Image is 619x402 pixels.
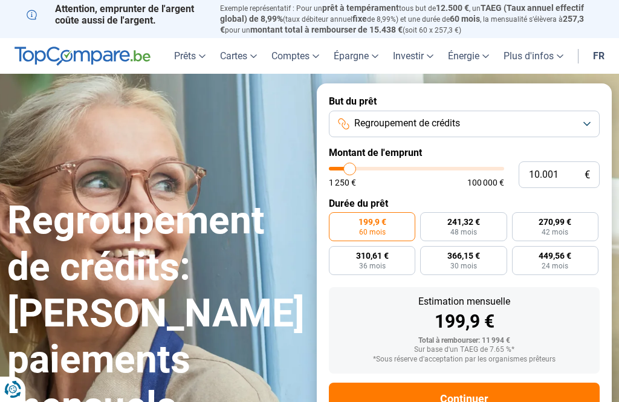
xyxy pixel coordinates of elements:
span: 24 mois [542,262,568,270]
span: 60 mois [450,14,480,24]
span: 60 mois [359,229,386,236]
span: 257,3 € [220,14,584,34]
div: 199,9 € [339,313,590,331]
a: Cartes [213,38,264,74]
span: 270,99 € [539,218,571,226]
label: Durée du prêt [329,198,600,209]
span: 366,15 € [447,251,480,260]
label: Montant de l'emprunt [329,147,600,158]
span: fixe [352,14,367,24]
span: 310,61 € [356,251,389,260]
span: prêt à tempérament [322,3,399,13]
div: Sur base d'un TAEG de 7.65 %* [339,346,590,354]
span: montant total à rembourser de 15.438 € [250,25,403,34]
span: € [585,170,590,180]
a: Comptes [264,38,326,74]
span: 48 mois [450,229,477,236]
a: fr [586,38,612,74]
span: 241,32 € [447,218,480,226]
span: 100 000 € [467,178,504,187]
span: 1 250 € [329,178,356,187]
img: TopCompare [15,47,151,66]
p: Exemple représentatif : Pour un tous but de , un (taux débiteur annuel de 8,99%) et une durée de ... [220,3,592,35]
a: Plus d'infos [496,38,571,74]
a: Énergie [441,38,496,74]
a: Prêts [167,38,213,74]
span: 42 mois [542,229,568,236]
p: Attention, emprunter de l'argent coûte aussi de l'argent. [27,3,206,26]
span: Regroupement de crédits [354,117,460,130]
a: Investir [386,38,441,74]
button: Regroupement de crédits [329,111,600,137]
span: 12.500 € [436,3,469,13]
span: 30 mois [450,262,477,270]
div: Total à rembourser: 11 994 € [339,337,590,345]
span: 199,9 € [358,218,386,226]
a: Épargne [326,38,386,74]
span: TAEG (Taux annuel effectif global) de 8,99% [220,3,584,24]
div: Estimation mensuelle [339,297,590,306]
div: *Sous réserve d'acceptation par les organismes prêteurs [339,355,590,364]
span: 449,56 € [539,251,571,260]
span: 36 mois [359,262,386,270]
label: But du prêt [329,96,600,107]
